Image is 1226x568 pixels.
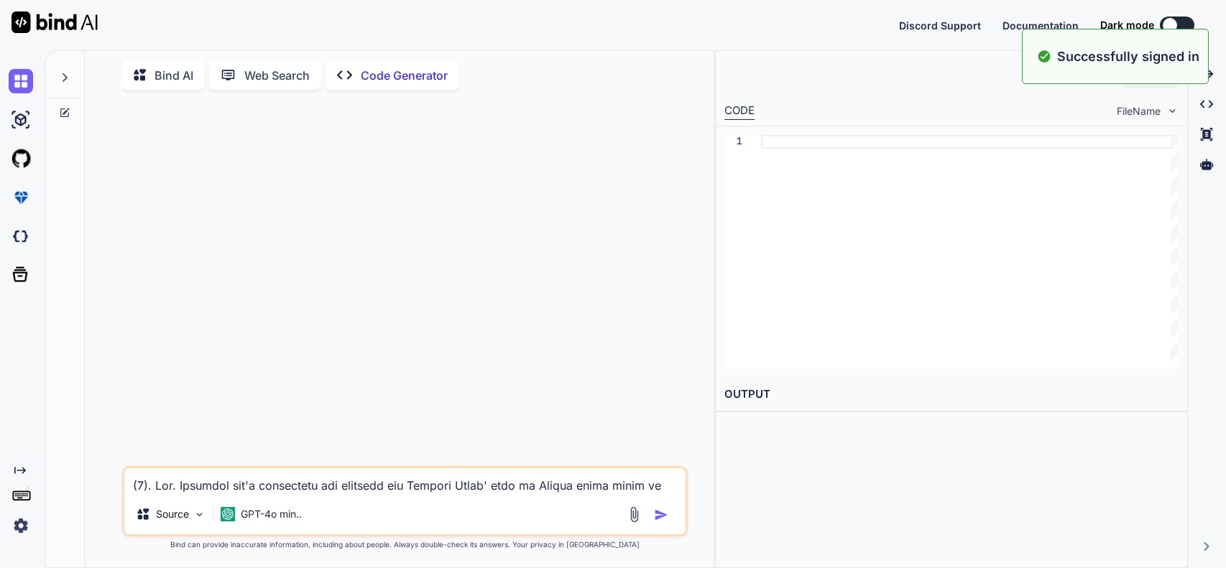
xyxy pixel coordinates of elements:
button: Documentation [1003,18,1079,33]
button: Discord Support [899,18,981,33]
h2: OUTPUT [716,378,1187,411]
img: chevron down [1166,105,1179,117]
img: GPT-4o mini [221,507,235,521]
span: FileName [1117,104,1161,118]
img: attachment [626,506,642,523]
p: Bind AI [155,67,193,84]
img: settings [9,513,33,538]
p: GPT-4o min.. [241,507,302,521]
span: Dark mode [1100,18,1154,32]
img: icon [654,508,668,522]
div: CODE [724,103,755,120]
div: 1 [724,135,742,149]
img: githubLight [9,146,33,171]
p: Code Generator [361,67,448,84]
p: Bind can provide inaccurate information, including about people. Always double-check its answers.... [122,539,688,550]
p: Successfully signed in [1057,47,1199,66]
img: darkCloudIdeIcon [9,224,33,248]
span: Discord Support [899,19,981,32]
img: alert [1037,47,1051,66]
img: Bind AI [11,11,98,33]
img: ai-studio [9,108,33,132]
img: premium [9,185,33,210]
img: Pick Models [193,508,206,521]
span: Documentation [1003,19,1079,32]
p: Web Search [244,67,310,84]
img: chat [9,69,33,93]
p: Source [156,507,189,521]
